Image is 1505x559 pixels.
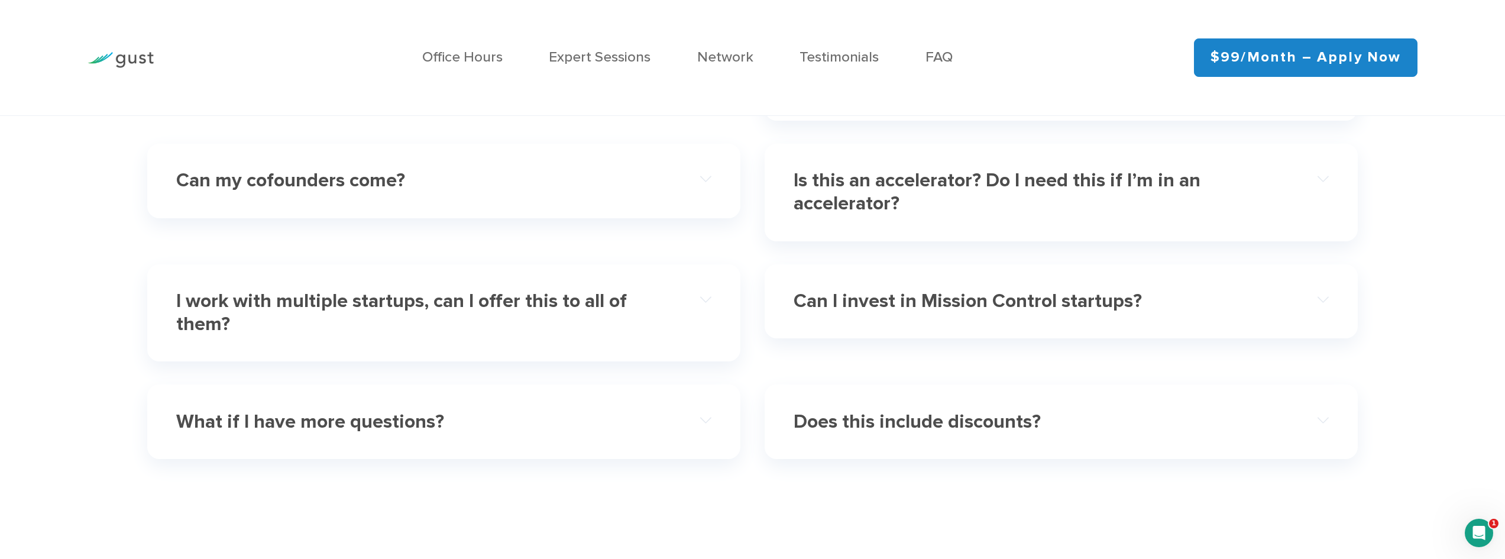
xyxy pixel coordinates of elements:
[794,411,1276,434] h4: Does this include discounts?
[422,49,503,66] a: Office Hours
[176,411,658,434] h4: What if I have more questions?
[176,169,658,192] h4: Can my cofounders come?
[1194,38,1418,77] a: $99/month – Apply Now
[925,49,953,66] a: FAQ
[800,49,879,66] a: Testimonials
[1465,519,1493,547] iframe: Intercom live chat
[697,49,753,66] a: Network
[794,169,1276,215] h4: Is this an accelerator? Do I need this if I’m in an accelerator?
[794,290,1276,313] h4: Can I invest in Mission Control startups?
[1489,519,1498,528] span: 1
[549,49,650,66] a: Expert Sessions
[88,52,154,68] img: Gust Logo
[176,290,658,336] h4: I work with multiple startups, can I offer this to all of them?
